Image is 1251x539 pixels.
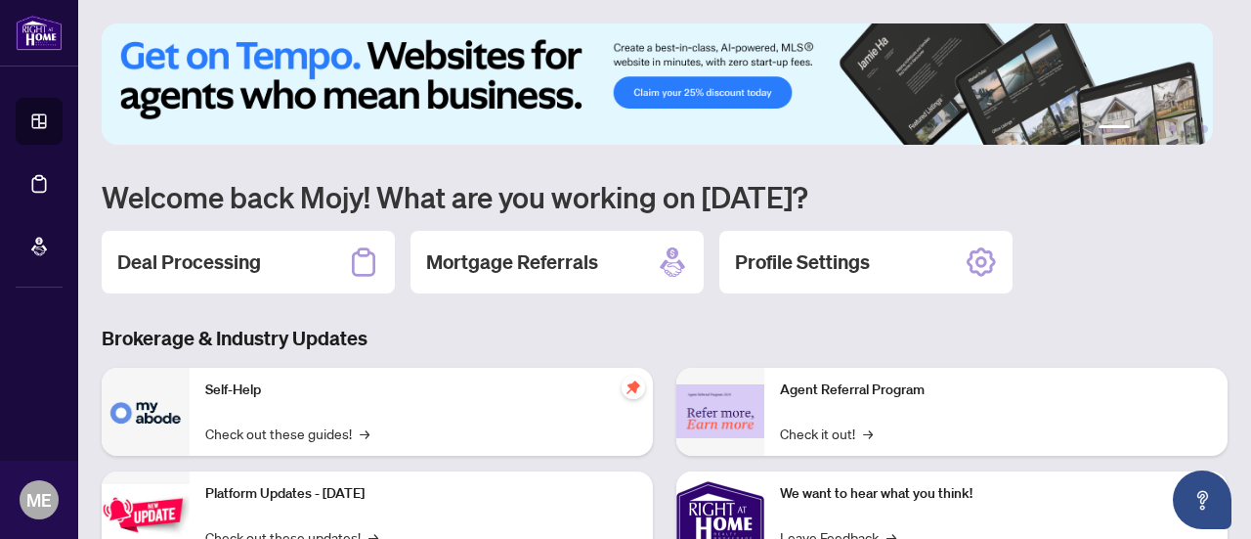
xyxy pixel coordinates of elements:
[1099,125,1130,133] button: 1
[117,248,261,276] h2: Deal Processing
[205,423,369,444] a: Check out these guides!→
[426,248,598,276] h2: Mortgage Referrals
[102,325,1228,352] h3: Brokerage & Industry Updates
[102,23,1213,145] img: Slide 0
[735,248,870,276] h2: Profile Settings
[16,15,63,51] img: logo
[780,423,873,444] a: Check it out!→
[205,483,637,505] p: Platform Updates - [DATE]
[622,376,645,399] span: pushpin
[26,486,52,514] span: ME
[1173,471,1231,529] button: Open asap
[780,380,1212,401] p: Agent Referral Program
[102,368,190,456] img: Self-Help
[863,423,873,444] span: →
[102,178,1228,215] h1: Welcome back Mojy! What are you working on [DATE]?
[205,380,637,401] p: Self-Help
[780,483,1212,505] p: We want to hear what you think!
[1200,125,1208,133] button: 6
[1138,125,1145,133] button: 2
[360,423,369,444] span: →
[676,384,764,438] img: Agent Referral Program
[1185,125,1192,133] button: 5
[1169,125,1177,133] button: 4
[1153,125,1161,133] button: 3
